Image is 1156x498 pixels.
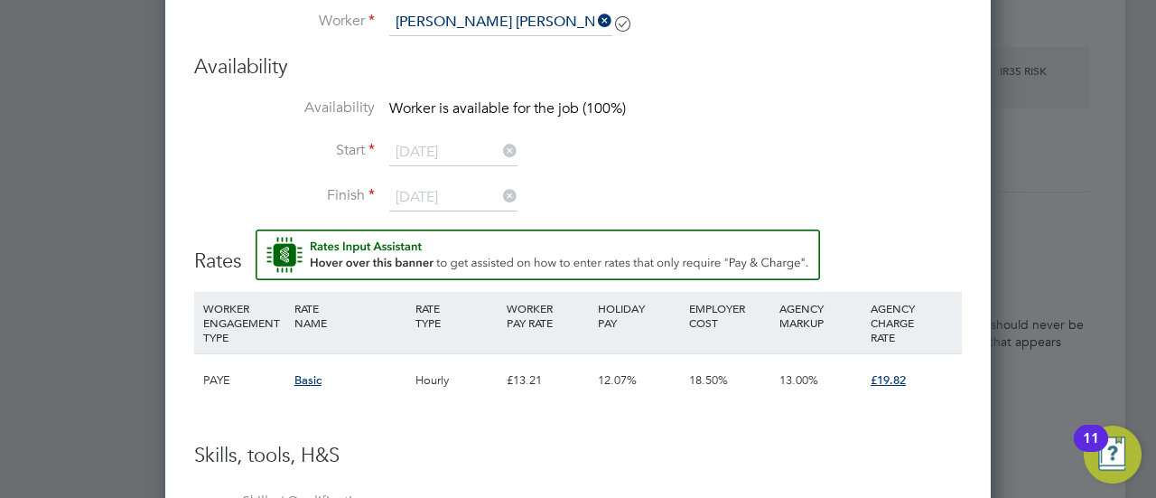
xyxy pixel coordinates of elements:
span: 12.07% [598,372,637,388]
div: PAYE [199,354,290,407]
div: WORKER PAY RATE [502,292,593,339]
label: Worker [194,12,375,31]
h3: Availability [194,54,962,80]
label: Start [194,141,375,160]
div: AGENCY CHARGE RATE [866,292,957,353]
span: Worker is available for the job (100%) [389,99,626,117]
div: RATE TYPE [411,292,502,339]
h3: Skills, tools, H&S [194,443,962,469]
input: Select one [389,184,517,211]
button: Rate Assistant [256,230,820,280]
div: £13.21 [502,354,593,407]
input: Search for... [389,9,612,36]
div: 11 [1083,438,1099,462]
label: Availability [194,99,375,117]
span: 13.00% [779,372,818,388]
label: Finish [194,186,375,205]
span: £19.82 [871,372,906,388]
div: EMPLOYER COST [685,292,776,339]
h3: Rates [194,230,962,275]
div: HOLIDAY PAY [593,292,685,339]
div: Hourly [411,354,502,407]
input: Select one [389,139,517,166]
span: 18.50% [689,372,728,388]
div: AGENCY MARKUP [775,292,866,339]
button: Open Resource Center, 11 new notifications [1084,426,1142,484]
div: RATE NAME [290,292,411,339]
div: WORKER ENGAGEMENT TYPE [199,292,290,353]
span: Basic [294,372,322,388]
